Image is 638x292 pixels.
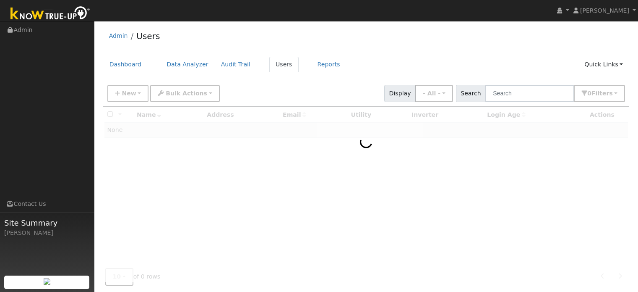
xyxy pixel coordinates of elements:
[578,57,629,72] a: Quick Links
[4,217,90,229] span: Site Summary
[384,85,416,102] span: Display
[109,32,128,39] a: Admin
[6,5,94,24] img: Know True-Up
[160,57,215,72] a: Data Analyzer
[580,7,629,14] span: [PERSON_NAME]
[311,57,346,72] a: Reports
[44,278,50,285] img: retrieve
[609,90,612,97] span: s
[4,229,90,237] div: [PERSON_NAME]
[269,57,299,72] a: Users
[574,85,625,102] button: 0Filters
[215,57,257,72] a: Audit Trail
[122,90,136,97] span: New
[415,85,453,102] button: - All -
[103,57,148,72] a: Dashboard
[107,85,149,102] button: New
[150,85,219,102] button: Bulk Actions
[456,85,486,102] span: Search
[591,90,613,97] span: Filter
[485,85,574,102] input: Search
[136,31,160,41] a: Users
[166,90,207,97] span: Bulk Actions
